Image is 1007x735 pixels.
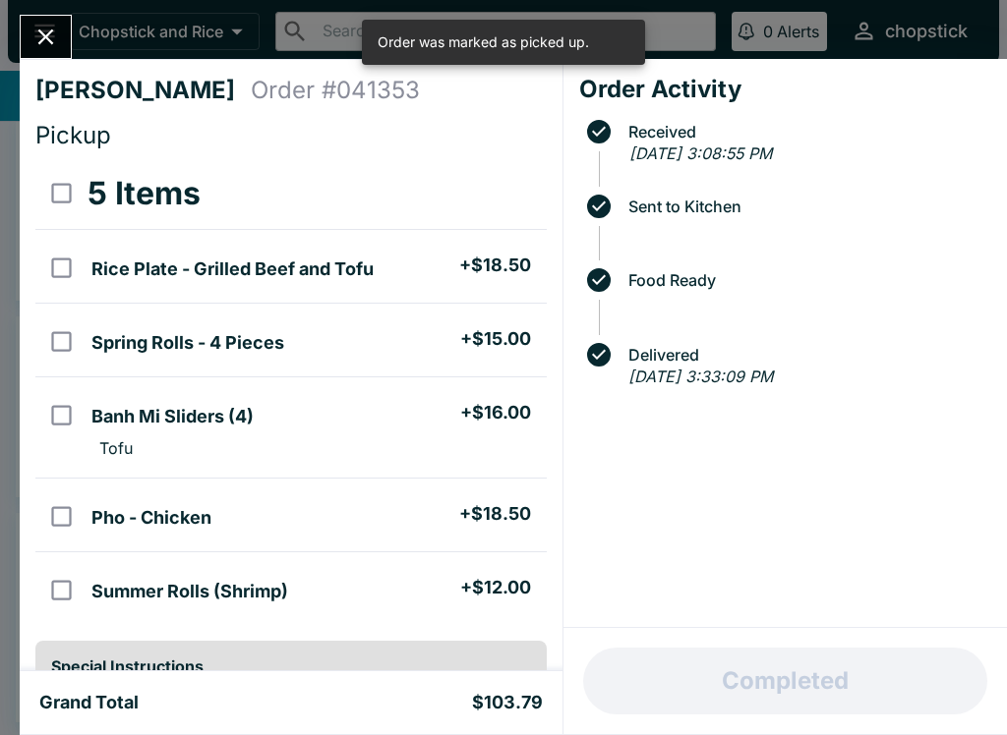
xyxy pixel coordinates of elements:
h3: 5 Items [88,174,201,213]
span: Pickup [35,121,111,149]
h4: [PERSON_NAME] [35,76,251,105]
div: Order was marked as picked up. [378,26,589,59]
span: Received [619,123,991,141]
em: [DATE] 3:33:09 PM [628,367,773,386]
h4: Order # 041353 [251,76,420,105]
h5: Spring Rolls - 4 Pieces [91,331,284,355]
h5: Rice Plate - Grilled Beef and Tofu [91,257,374,281]
h5: Banh Mi Sliders (4) [91,405,254,428]
span: Food Ready [619,271,991,289]
h5: + $15.00 [460,327,531,351]
h5: $103.79 [472,691,543,714]
h5: + $16.00 [460,401,531,424]
h5: Summer Rolls (Shrimp) [91,580,288,603]
span: Sent to Kitchen [619,198,991,215]
button: Close [21,16,71,58]
h5: Grand Total [39,691,139,714]
h5: + $18.50 [459,254,531,277]
h6: Special Instructions [51,656,531,676]
table: orders table [35,158,547,625]
h4: Order Activity [579,75,991,104]
span: Delivered [619,346,991,364]
em: [DATE] 3:08:55 PM [629,143,772,163]
h5: + $18.50 [459,502,531,526]
h5: Pho - Chicken [91,506,211,530]
h5: + $12.00 [460,576,531,599]
p: Tofu [99,438,133,458]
